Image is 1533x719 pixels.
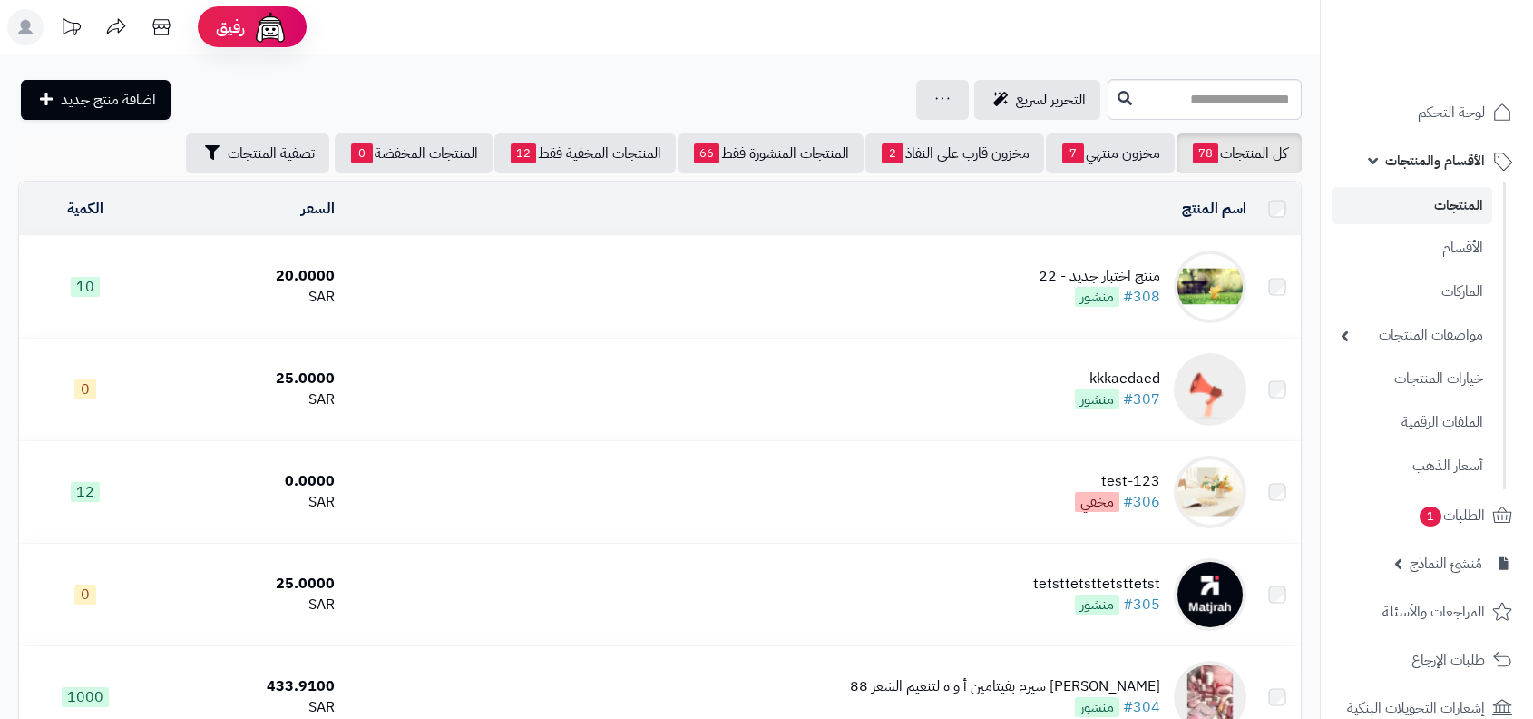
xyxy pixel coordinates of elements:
span: 78 [1193,143,1218,163]
a: التحرير لسريع [974,80,1100,120]
a: #305 [1123,594,1160,616]
span: طلبات الإرجاع [1411,647,1485,673]
a: مواصفات المنتجات [1332,316,1492,355]
span: لوحة التحكم [1418,100,1485,125]
img: tetsttetsttetsttetst [1174,558,1246,631]
a: طلبات الإرجاع [1332,638,1522,682]
div: 433.9100 [160,676,336,697]
span: تصفية المنتجات [228,143,315,164]
div: منتج اختبار جديد - 22 [1039,266,1160,287]
a: #306 [1123,491,1160,513]
span: منشور [1075,287,1119,307]
span: المراجعات والأسئلة [1382,599,1485,625]
img: ai-face.png [252,9,288,45]
span: اضافة منتج جديد [61,89,156,111]
span: الطلبات [1418,503,1485,528]
span: منشور [1075,697,1119,717]
a: الماركات [1332,272,1492,311]
span: 10 [71,277,100,297]
div: 25.0000 [160,574,336,595]
div: SAR [160,492,336,513]
a: #307 [1123,389,1160,410]
a: المراجعات والأسئلة [1332,590,1522,634]
span: مُنشئ النماذج [1410,551,1482,576]
span: 0 [74,585,96,605]
a: الملفات الرقمية [1332,403,1492,442]
a: اسم المنتج [1182,198,1246,220]
a: لوحة التحكم [1332,91,1522,134]
span: منشور [1075,389,1119,409]
span: 1 [1420,507,1441,527]
div: [PERSON_NAME] سيرم بفيتامين أ و ه لتنعيم الشعر 88 [850,676,1160,697]
span: 1000 [62,687,109,707]
span: 2 [882,143,903,163]
a: المنتجات المخفضة0 [335,133,493,173]
div: 20.0000 [160,266,336,287]
a: اضافة منتج جديد [21,80,171,120]
span: 66 [694,143,719,163]
span: 12 [71,482,100,502]
div: 25.0000 [160,369,336,389]
span: 12 [511,143,536,163]
div: SAR [160,389,336,410]
a: كل المنتجات78 [1177,133,1302,173]
a: المنتجات المخفية فقط12 [494,133,676,173]
div: kkkaedaed [1075,369,1160,389]
div: SAR [160,287,336,308]
img: kkkaedaed [1174,353,1246,426]
span: 7 [1062,143,1084,163]
span: 0 [351,143,373,163]
div: 0.0000 [160,471,336,492]
img: منتج اختبار جديد - 22 [1174,251,1246,323]
a: مخزون منتهي7 [1046,133,1175,173]
a: الأقسام [1332,229,1492,268]
div: SAR [160,595,336,616]
span: الأقسام والمنتجات [1385,148,1485,173]
a: #304 [1123,696,1160,718]
span: منشور [1075,595,1119,615]
a: خيارات المنتجات [1332,359,1492,399]
a: أسعار الذهب [1332,447,1492,486]
div: tetsttetsttetsttetst [1033,574,1160,595]
img: test-123 [1174,456,1246,528]
a: مخزون قارب على النفاذ2 [865,133,1044,173]
a: #308 [1123,286,1160,308]
a: السعر [301,198,335,220]
span: مخفي [1075,492,1119,512]
div: test-123 [1075,471,1160,492]
a: المنتجات [1332,187,1492,224]
span: التحرير لسريع [1016,89,1086,111]
button: تصفية المنتجات [186,133,329,173]
div: SAR [160,697,336,718]
a: الطلبات1 [1332,494,1522,537]
a: المنتجات المنشورة فقط66 [678,133,864,173]
span: رفيق [216,16,245,38]
a: تحديثات المنصة [48,9,93,50]
a: الكمية [67,198,103,220]
span: 0 [74,379,96,399]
